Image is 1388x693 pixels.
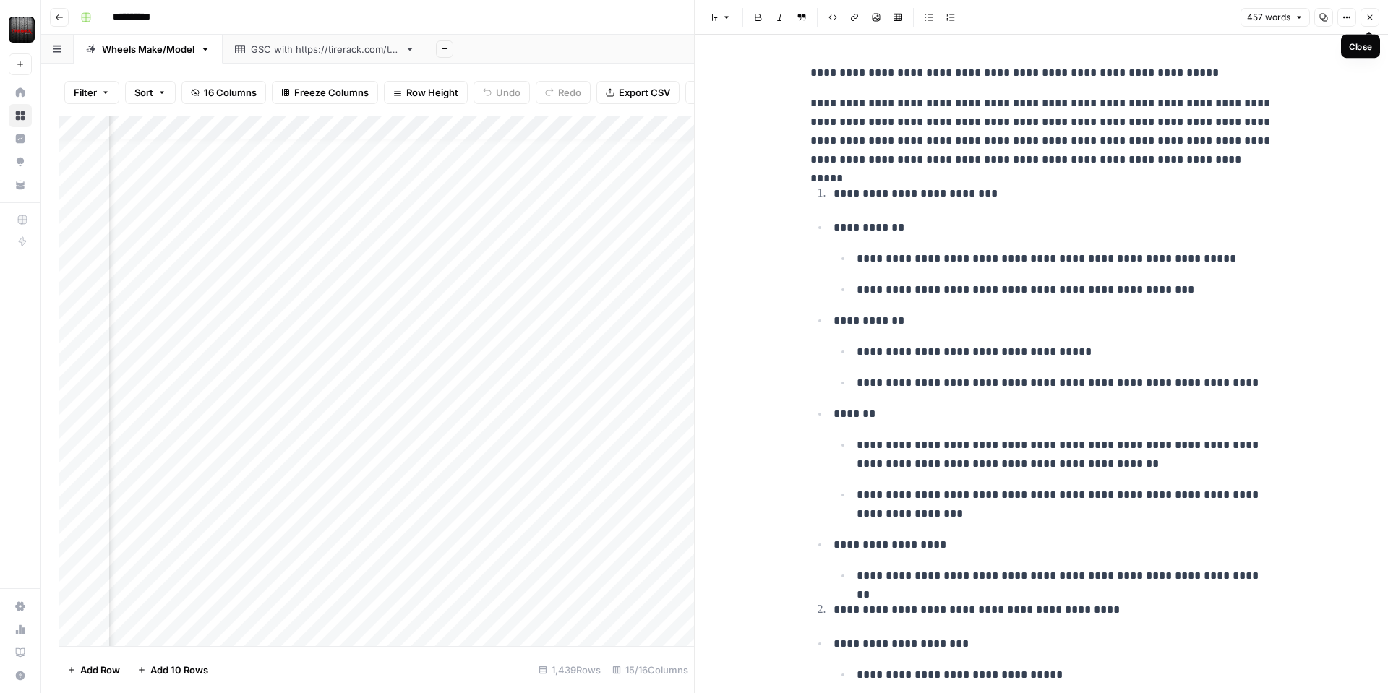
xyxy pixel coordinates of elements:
[134,85,153,100] span: Sort
[80,663,120,677] span: Add Row
[129,658,217,681] button: Add 10 Rows
[9,664,32,687] button: Help + Support
[9,17,35,43] img: Tire Rack Logo
[596,81,680,104] button: Export CSV
[474,81,530,104] button: Undo
[536,81,591,104] button: Redo
[125,81,176,104] button: Sort
[9,595,32,618] a: Settings
[9,641,32,664] a: Learning Hub
[9,127,32,150] a: Insights
[204,85,257,100] span: 16 Columns
[251,42,399,56] div: GSC with [URL][DOMAIN_NAME]
[181,81,266,104] button: 16 Columns
[607,658,694,681] div: 15/16 Columns
[384,81,468,104] button: Row Height
[533,658,607,681] div: 1,439 Rows
[294,85,369,100] span: Freeze Columns
[9,618,32,641] a: Usage
[1247,11,1290,24] span: 457 words
[1349,40,1372,53] div: Close
[9,150,32,173] a: Opportunities
[619,85,670,100] span: Export CSV
[9,81,32,104] a: Home
[9,173,32,197] a: Your Data
[272,81,378,104] button: Freeze Columns
[150,663,208,677] span: Add 10 Rows
[74,35,223,64] a: Wheels Make/Model
[74,85,97,100] span: Filter
[1241,8,1310,27] button: 457 words
[558,85,581,100] span: Redo
[223,35,427,64] a: GSC with [URL][DOMAIN_NAME]
[59,658,129,681] button: Add Row
[496,85,520,100] span: Undo
[102,42,194,56] div: Wheels Make/Model
[9,12,32,48] button: Workspace: Tire Rack
[64,81,119,104] button: Filter
[9,104,32,127] a: Browse
[406,85,458,100] span: Row Height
